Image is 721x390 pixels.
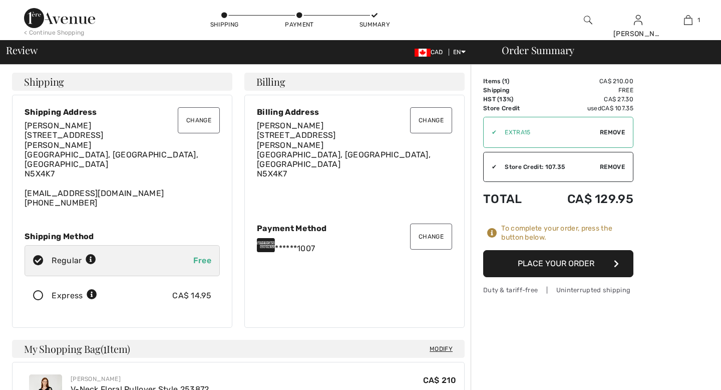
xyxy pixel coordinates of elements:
span: 1 [697,16,700,25]
span: 1 [504,78,507,85]
span: Remove [600,128,625,137]
td: CA$ 210.00 [539,77,633,86]
div: Payment Method [257,224,452,233]
div: Duty & tariff-free | Uninterrupted shipping [483,285,633,295]
img: Canadian Dollar [415,49,431,57]
div: [PERSON_NAME] [71,374,209,383]
button: Place Your Order [483,250,633,277]
td: Total [483,182,539,216]
span: Remove [600,162,625,171]
img: My Bag [684,14,692,26]
a: Sign In [634,15,642,25]
div: Shipping Method [25,232,220,241]
span: [PERSON_NAME] [257,121,323,130]
img: My Info [634,14,642,26]
div: Payment [284,20,314,29]
button: Change [410,224,452,250]
div: Express [52,290,97,302]
td: used [539,104,633,113]
h4: My Shopping Bag [12,340,465,358]
td: CA$ 27.30 [539,95,633,104]
div: CA$ 14.95 [172,290,211,302]
span: CA$ 107.35 [601,105,633,112]
td: Store Credit [483,104,539,113]
div: [PERSON_NAME] [613,29,662,39]
span: Review [6,45,38,55]
span: Billing [256,77,285,87]
div: [EMAIL_ADDRESS][DOMAIN_NAME] [PHONE_NUMBER] [25,121,220,208]
input: Promo code [497,117,600,147]
div: Shipping [209,20,239,29]
span: CA$ 210 [423,375,456,385]
span: Shipping [24,77,64,87]
div: Regular [52,255,96,267]
span: 1 [103,341,107,354]
div: Store Credit: 107.35 [497,162,600,171]
span: CAD [415,49,447,56]
div: < Continue Shopping [24,28,85,37]
td: Items ( ) [483,77,539,86]
div: ✔ [484,162,497,171]
td: Free [539,86,633,95]
span: EN [453,49,466,56]
td: CA$ 129.95 [539,182,633,216]
img: 1ère Avenue [24,8,95,28]
div: Billing Address [257,107,452,117]
span: Free [193,256,211,265]
span: Modify [430,344,453,354]
td: Shipping [483,86,539,95]
div: Shipping Address [25,107,220,117]
button: Change [178,107,220,133]
span: [STREET_ADDRESS][PERSON_NAME] [GEOGRAPHIC_DATA], [GEOGRAPHIC_DATA], [GEOGRAPHIC_DATA] N5X4K7 [25,130,198,178]
div: Summary [359,20,390,29]
span: [PERSON_NAME] [25,121,91,130]
span: ( Item) [101,342,130,355]
td: HST (13%) [483,95,539,104]
a: 1 [663,14,712,26]
img: search the website [584,14,592,26]
div: ✔ [484,128,497,137]
div: To complete your order, press the button below. [501,224,633,242]
button: Change [410,107,452,133]
div: Order Summary [490,45,715,55]
span: [STREET_ADDRESS][PERSON_NAME] [GEOGRAPHIC_DATA], [GEOGRAPHIC_DATA], [GEOGRAPHIC_DATA] N5X4K7 [257,130,431,178]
